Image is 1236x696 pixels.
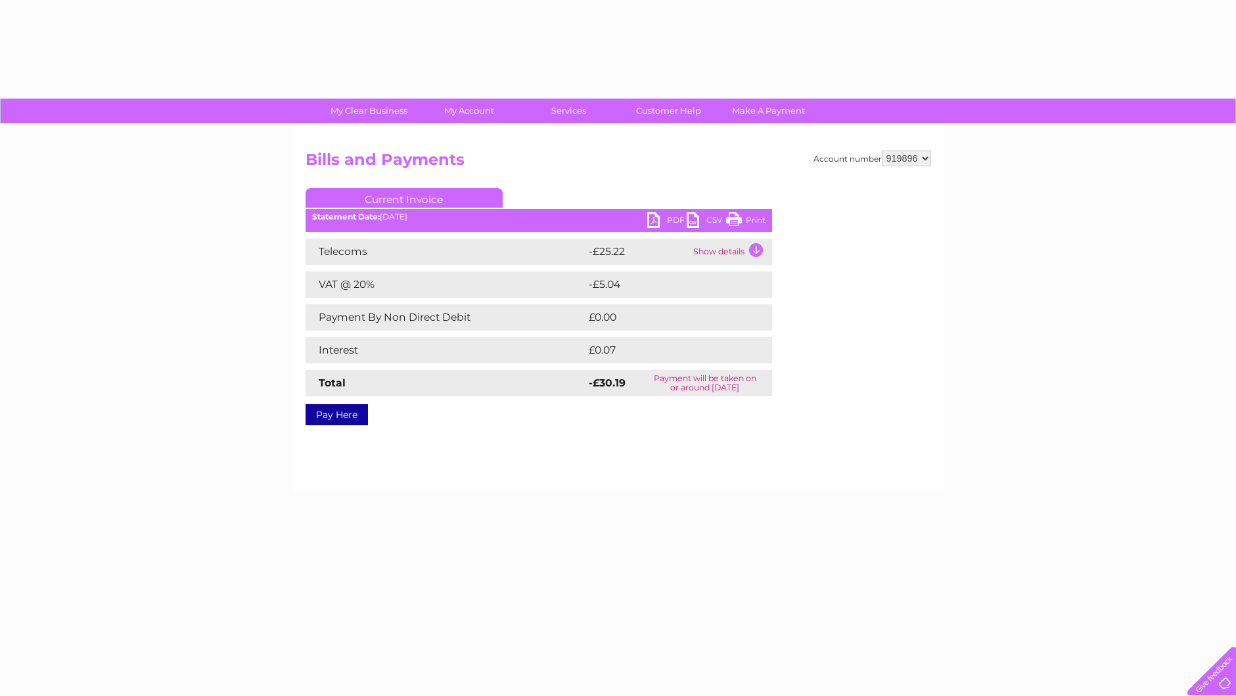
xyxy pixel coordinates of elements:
h2: Bills and Payments [306,151,931,175]
strong: -£30.19 [589,377,626,389]
div: [DATE] [306,212,772,221]
a: My Account [415,99,523,123]
a: Services [515,99,623,123]
a: Print [726,212,766,231]
td: Payment will be taken on or around [DATE] [638,370,771,396]
td: Interest [306,337,585,363]
div: Account number [813,151,931,166]
td: -£5.04 [585,271,744,298]
td: Payment By Non Direct Debit [306,304,585,331]
a: Pay Here [306,404,368,425]
b: Statement Date: [312,212,380,221]
td: -£25.22 [585,239,690,265]
td: VAT @ 20% [306,271,585,298]
a: CSV [687,212,726,231]
td: Telecoms [306,239,585,265]
td: £0.00 [585,304,742,331]
a: Customer Help [614,99,723,123]
a: Current Invoice [306,188,503,208]
a: PDF [647,212,687,231]
a: Make A Payment [714,99,823,123]
td: Show details [690,239,772,265]
a: My Clear Business [315,99,423,123]
strong: Total [319,377,346,389]
td: £0.07 [585,337,741,363]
